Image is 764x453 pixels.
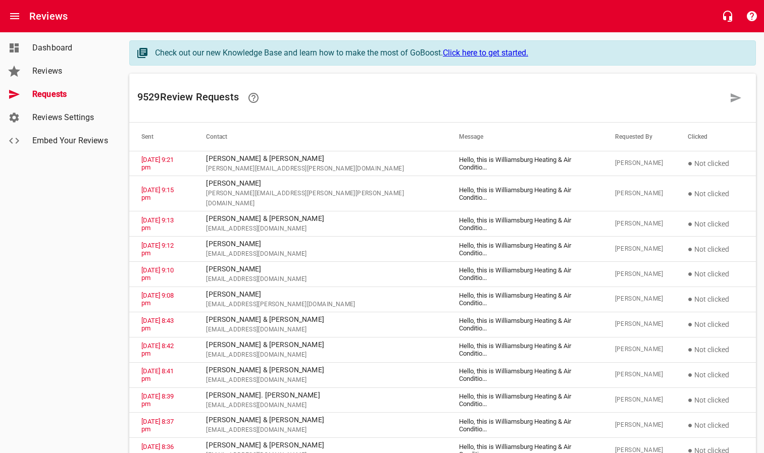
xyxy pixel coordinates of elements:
p: [PERSON_NAME]. [PERSON_NAME] [206,390,435,401]
span: ● [688,345,693,354]
td: Hello, this is Williamsburg Heating & Air Conditio ... [447,413,603,438]
p: Not clicked [688,293,744,305]
span: [EMAIL_ADDRESS][PERSON_NAME][DOMAIN_NAME] [206,300,435,310]
span: ● [688,420,693,430]
span: ● [688,370,693,379]
span: ● [688,158,693,168]
p: [PERSON_NAME] & [PERSON_NAME] [206,339,435,350]
a: Click here to get started. [443,48,528,58]
p: [PERSON_NAME] & [PERSON_NAME] [206,153,435,164]
span: Reviews [32,65,109,77]
td: Hello, this is Williamsburg Heating & Air Conditio ... [447,337,603,362]
button: Live Chat [716,4,740,28]
h6: Reviews [29,8,68,24]
span: [PERSON_NAME] [615,319,664,329]
p: Not clicked [688,157,744,169]
span: [PERSON_NAME] [615,420,664,430]
a: [DATE] 9:13 pm [141,216,174,232]
span: [PERSON_NAME] [615,370,664,380]
span: [EMAIL_ADDRESS][DOMAIN_NAME] [206,249,435,259]
button: Support Portal [740,4,764,28]
p: [PERSON_NAME] [206,264,435,274]
span: ● [688,189,693,198]
p: [PERSON_NAME] [206,239,435,249]
p: Not clicked [688,344,744,356]
td: Hello, this is Williamsburg Heating & Air Conditio ... [447,287,603,312]
th: Requested By [603,123,676,151]
a: [DATE] 8:43 pm [141,317,174,332]
td: Hello, this is Williamsburg Heating & Air Conditio ... [447,176,603,211]
span: ● [688,244,693,254]
span: [PERSON_NAME] [615,269,664,279]
span: ● [688,269,693,278]
p: [PERSON_NAME] & [PERSON_NAME] [206,365,435,375]
p: [PERSON_NAME] [206,178,435,189]
span: ● [688,395,693,405]
th: Sent [129,123,194,151]
a: Learn how requesting reviews can improve your online presence [241,86,266,110]
p: Not clicked [688,218,744,230]
span: [PERSON_NAME] [615,158,664,168]
span: ● [688,219,693,229]
a: [DATE] 9:15 pm [141,186,174,201]
a: [DATE] 8:39 pm [141,392,174,408]
td: Hello, this is Williamsburg Heating & Air Conditio ... [447,387,603,413]
th: Clicked [676,123,756,151]
p: Not clicked [688,369,744,381]
span: [PERSON_NAME][EMAIL_ADDRESS][PERSON_NAME][PERSON_NAME][DOMAIN_NAME] [206,189,435,209]
td: Hello, this is Williamsburg Heating & Air Conditio ... [447,211,603,237]
td: Hello, this is Williamsburg Heating & Air Conditio ... [447,262,603,287]
p: Not clicked [688,394,744,406]
span: [EMAIL_ADDRESS][DOMAIN_NAME] [206,325,435,335]
p: [PERSON_NAME] & [PERSON_NAME] [206,440,435,450]
a: [DATE] 9:21 pm [141,156,174,171]
a: [DATE] 8:42 pm [141,342,174,357]
span: Dashboard [32,42,109,54]
span: ● [688,294,693,304]
th: Message [447,123,603,151]
span: Requests [32,88,109,100]
span: [PERSON_NAME] [615,189,664,199]
p: [PERSON_NAME] & [PERSON_NAME] [206,314,435,325]
span: [EMAIL_ADDRESS][DOMAIN_NAME] [206,401,435,411]
a: [DATE] 9:10 pm [141,266,174,281]
td: Hello, this is Williamsburg Heating & Air Conditio ... [447,312,603,337]
a: [DATE] 8:41 pm [141,367,174,382]
button: Open drawer [3,4,27,28]
span: [EMAIL_ADDRESS][DOMAIN_NAME] [206,425,435,435]
p: Not clicked [688,419,744,431]
span: Reviews Settings [32,111,109,124]
span: [PERSON_NAME] [615,345,664,355]
a: Request a review [724,86,748,110]
span: [EMAIL_ADDRESS][DOMAIN_NAME] [206,274,435,285]
span: [EMAIL_ADDRESS][DOMAIN_NAME] [206,224,435,234]
span: [EMAIL_ADDRESS][DOMAIN_NAME] [206,350,435,360]
th: Contact [194,123,447,151]
span: [PERSON_NAME] [615,219,664,229]
p: Not clicked [688,243,744,255]
span: [PERSON_NAME] [615,294,664,304]
span: [EMAIL_ADDRESS][DOMAIN_NAME] [206,375,435,385]
p: Not clicked [688,188,744,200]
td: Hello, this is Williamsburg Heating & Air Conditio ... [447,237,603,262]
p: Not clicked [688,268,744,280]
div: Check out our new Knowledge Base and learn how to make the most of GoBoost. [155,47,745,59]
a: [DATE] 9:08 pm [141,292,174,307]
p: Not clicked [688,318,744,330]
p: [PERSON_NAME] & [PERSON_NAME] [206,415,435,425]
span: [PERSON_NAME] [615,395,664,405]
span: [PERSON_NAME][EMAIL_ADDRESS][PERSON_NAME][DOMAIN_NAME] [206,164,435,174]
td: Hello, this is Williamsburg Heating & Air Conditio ... [447,151,603,176]
a: [DATE] 9:12 pm [141,242,174,257]
span: Embed Your Reviews [32,135,109,147]
p: [PERSON_NAME] & [PERSON_NAME] [206,213,435,224]
p: [PERSON_NAME] [206,289,435,300]
span: [PERSON_NAME] [615,244,664,254]
h6: 9529 Review Request s [137,86,724,110]
a: [DATE] 8:37 pm [141,418,174,433]
span: ● [688,319,693,329]
td: Hello, this is Williamsburg Heating & Air Conditio ... [447,362,603,387]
